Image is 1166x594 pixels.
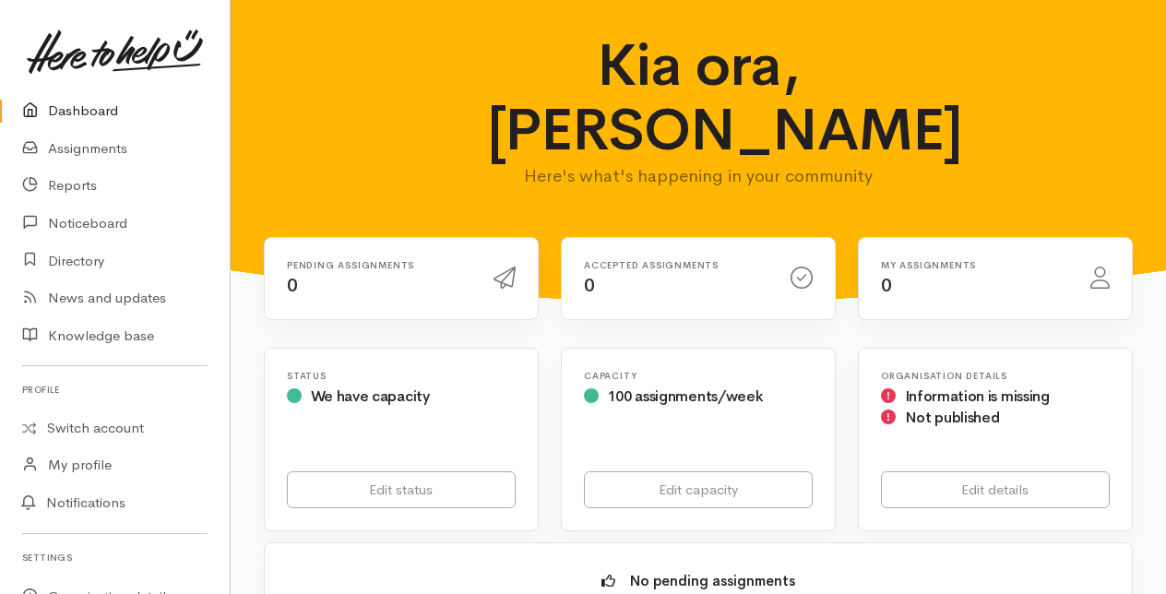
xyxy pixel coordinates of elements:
h6: Pending assignments [287,260,471,270]
h6: Profile [22,377,208,402]
a: Edit capacity [584,471,813,509]
a: Edit details [881,471,1110,509]
span: Not published [905,408,1000,427]
p: Here's what's happening in your community [487,163,910,189]
h6: Organisation Details [881,371,1110,381]
span: 0 [287,274,298,297]
h6: Status [287,371,516,381]
h1: Kia ora, [PERSON_NAME] [487,33,910,163]
span: 0 [584,274,595,297]
h6: Settings [22,545,208,570]
h6: Capacity [584,371,813,381]
h6: Accepted assignments [584,260,768,270]
h6: My assignments [881,260,1068,270]
a: Edit status [287,471,516,509]
span: We have capacity [311,386,430,406]
span: Information is missing [905,386,1050,406]
span: 0 [881,274,892,297]
span: 100 assignments/week [608,386,763,406]
b: No pending assignments [630,572,795,589]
